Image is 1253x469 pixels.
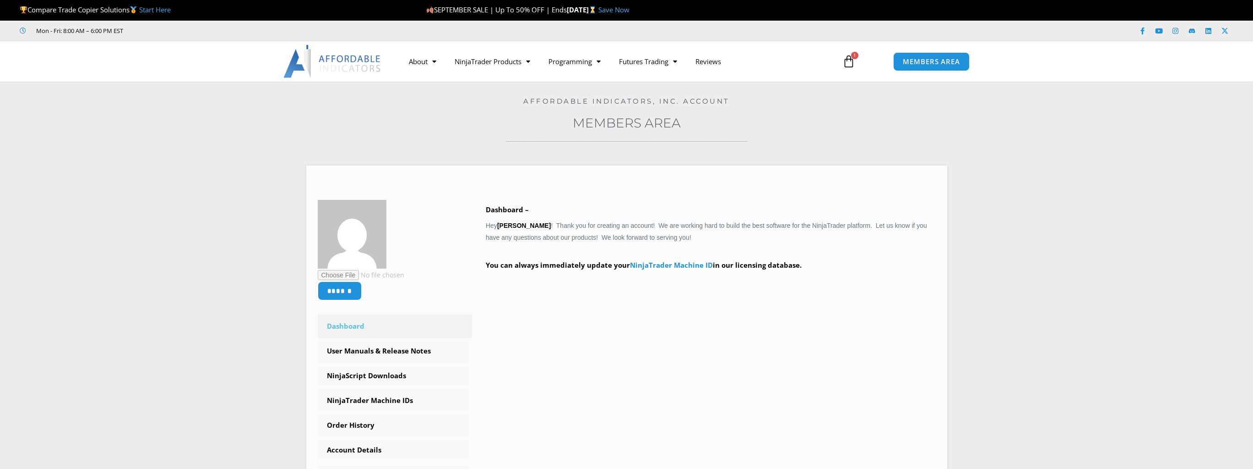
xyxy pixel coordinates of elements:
[20,5,171,14] span: Compare Trade Copier Solutions
[318,315,472,338] a: Dashboard
[34,25,123,36] span: Mon - Fri: 8:00 AM – 6:00 PM EST
[497,222,551,229] strong: [PERSON_NAME]
[426,5,567,14] span: SEPTEMBER SALE | Up To 50% OFF | Ends
[903,58,960,65] span: MEMBERS AREA
[610,51,686,72] a: Futures Trading
[598,5,629,14] a: Save Now
[893,52,970,71] a: MEMBERS AREA
[523,97,730,105] a: Affordable Indicators, Inc. Account
[139,5,171,14] a: Start Here
[851,52,858,59] span: 1
[567,5,598,14] strong: [DATE]
[573,115,681,131] a: Members Area
[829,48,869,75] a: 1
[318,200,386,269] img: fe252d576bd934d8629ca4d64719ca6ddadf27e973b6ad8c2da1c1a7266b2f91
[400,51,445,72] a: About
[486,204,936,285] div: Hey ! Thank you for creating an account! We are working hard to build the best software for the N...
[630,260,713,270] a: NinjaTrader Machine ID
[427,6,434,13] img: 🍂
[136,26,273,35] iframe: Customer reviews powered by Trustpilot
[486,260,802,270] strong: You can always immediately update your in our licensing database.
[318,414,472,437] a: Order History
[318,438,472,462] a: Account Details
[318,364,472,388] a: NinjaScript Downloads
[20,6,27,13] img: 🏆
[445,51,539,72] a: NinjaTrader Products
[486,205,529,214] b: Dashboard –
[318,339,472,363] a: User Manuals & Release Notes
[318,389,472,413] a: NinjaTrader Machine IDs
[589,6,596,13] img: ⌛
[400,51,832,72] nav: Menu
[539,51,610,72] a: Programming
[283,45,382,78] img: LogoAI | Affordable Indicators – NinjaTrader
[686,51,730,72] a: Reviews
[130,6,137,13] img: 🥇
